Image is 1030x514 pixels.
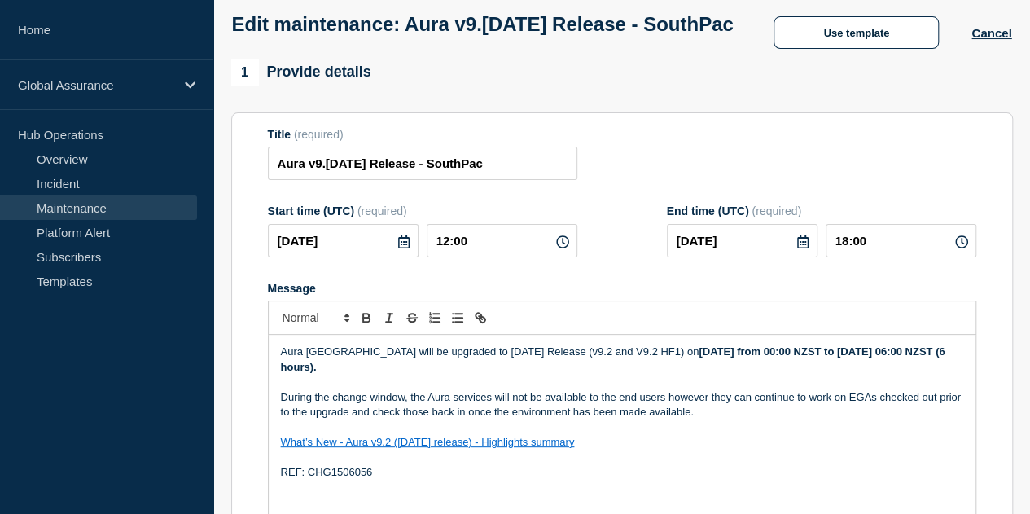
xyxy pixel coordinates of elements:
[378,308,401,327] button: Toggle italic text
[281,436,575,448] a: What’s New - Aura v9.2 ([DATE] release) - Highlights summary
[427,224,577,257] input: HH:MM
[281,465,963,480] p: REF: CHG1506056
[268,282,976,295] div: Message
[752,204,801,217] span: (required)
[294,128,344,141] span: (required)
[268,224,419,257] input: YYYY-MM-DD
[469,308,492,327] button: Toggle link
[667,204,976,217] div: End time (UTC)
[446,308,469,327] button: Toggle bulleted list
[826,224,976,257] input: HH:MM
[268,147,577,180] input: Title
[275,308,355,327] span: Font size
[774,16,939,49] button: Use template
[232,13,734,36] h1: Edit maintenance: Aura v9.[DATE] Release - SouthPac
[423,308,446,327] button: Toggle ordered list
[268,204,577,217] div: Start time (UTC)
[268,128,577,141] div: Title
[401,308,423,327] button: Toggle strikethrough text
[355,308,378,327] button: Toggle bold text
[281,345,963,375] p: Aura [GEOGRAPHIC_DATA] will be upgraded to [DATE] Release (v9.2 and V9.2 HF1) on
[281,345,949,372] strong: [DATE] from 00:00 NZST to [DATE] 06:00 NZST (6 hours).
[281,390,963,420] p: During the change window, the Aura services will not be available to the end users however they c...
[231,59,259,86] span: 1
[667,224,817,257] input: YYYY-MM-DD
[971,26,1011,40] button: Cancel
[357,204,407,217] span: (required)
[18,78,174,92] p: Global Assurance
[231,59,371,86] div: Provide details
